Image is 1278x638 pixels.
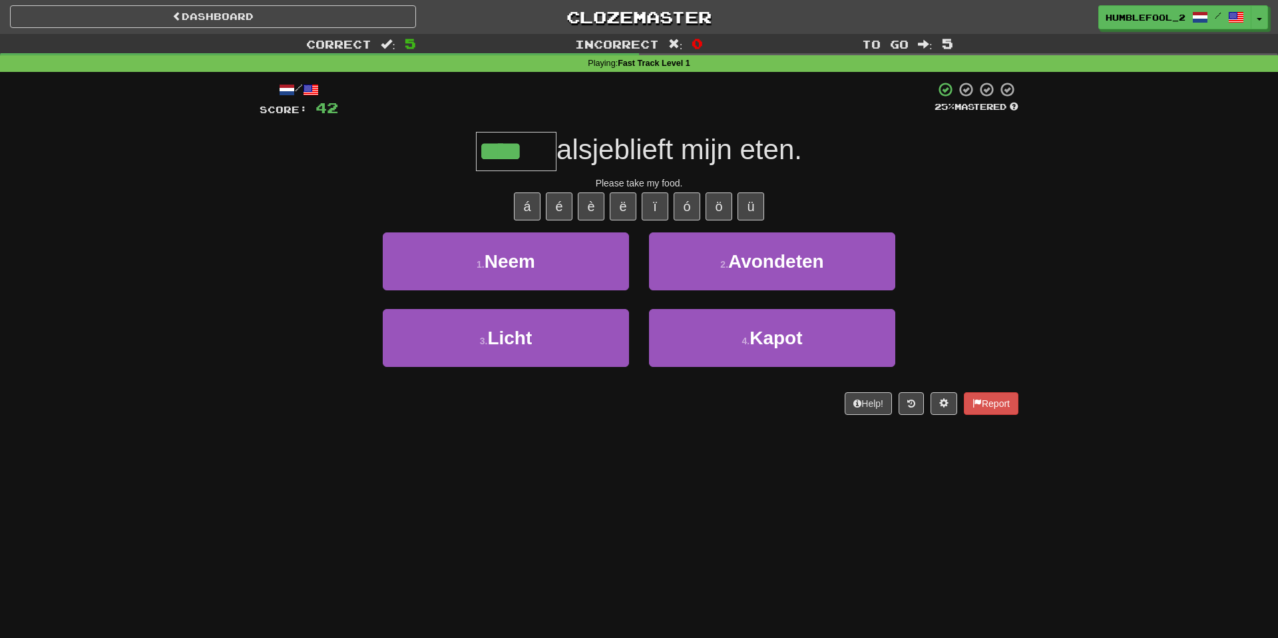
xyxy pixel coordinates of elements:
[749,328,802,348] span: Kapot
[942,35,953,51] span: 5
[738,192,764,220] button: ü
[405,35,416,51] span: 5
[556,134,802,165] span: alsjeblieft mijn eten.
[649,232,895,290] button: 2.Avondeten
[862,37,909,51] span: To go
[316,99,338,116] span: 42
[477,259,485,270] small: 1 .
[720,259,728,270] small: 2 .
[692,35,703,51] span: 0
[935,101,955,112] span: 25 %
[668,39,683,50] span: :
[480,336,488,346] small: 3 .
[642,192,668,220] button: ï
[546,192,572,220] button: é
[649,309,895,367] button: 4.Kapot
[260,104,308,115] span: Score:
[575,37,659,51] span: Incorrect
[1098,5,1251,29] a: humblefool_2 /
[742,336,749,346] small: 4 .
[260,81,338,98] div: /
[306,37,371,51] span: Correct
[610,192,636,220] button: ë
[706,192,732,220] button: ö
[845,392,892,415] button: Help!
[10,5,416,28] a: Dashboard
[436,5,842,29] a: Clozemaster
[487,328,532,348] span: Licht
[485,251,535,272] span: Neem
[514,192,540,220] button: á
[674,192,700,220] button: ó
[1106,11,1185,23] span: humblefool_2
[728,251,824,272] span: Avondeten
[383,232,629,290] button: 1.Neem
[899,392,924,415] button: Round history (alt+y)
[381,39,395,50] span: :
[578,192,604,220] button: è
[1215,11,1221,20] span: /
[935,101,1018,113] div: Mastered
[918,39,933,50] span: :
[618,59,690,68] strong: Fast Track Level 1
[964,392,1018,415] button: Report
[383,309,629,367] button: 3.Licht
[260,176,1018,190] div: Please take my food.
